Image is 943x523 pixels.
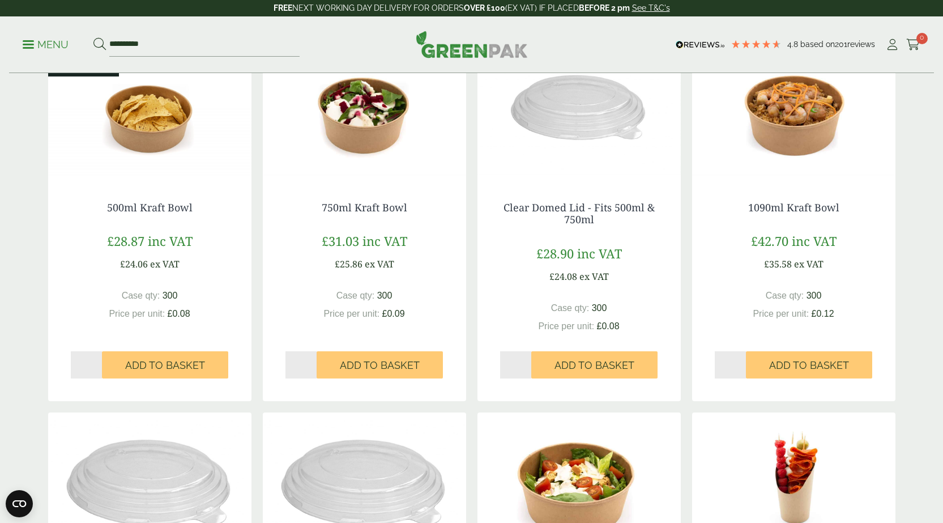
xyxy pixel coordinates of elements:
[340,359,420,372] span: Add to Basket
[787,40,800,49] span: 4.8
[800,40,835,49] span: Based on
[125,359,205,372] span: Add to Basket
[365,258,394,270] span: ex VAT
[464,3,505,12] strong: OVER £100
[48,37,251,179] img: Kraft Bowl 500ml with Nachos
[764,258,792,270] span: £35.58
[579,270,609,283] span: ex VAT
[416,31,528,58] img: GreenPak Supplies
[794,258,823,270] span: ex VAT
[579,3,630,12] strong: BEFORE 2 pm
[592,303,607,313] span: 300
[168,309,190,318] span: £0.08
[477,37,681,179] img: Clear Domed Lid - Fits 750ml-0
[835,40,847,49] span: 201
[322,201,407,214] a: 750ml Kraft Bowl
[102,351,228,379] button: Add to Basket
[109,309,165,318] span: Price per unit:
[554,359,634,372] span: Add to Basket
[748,201,839,214] a: 1090ml Kraft Bowl
[536,245,574,262] span: £28.90
[336,291,375,300] span: Case qty:
[531,351,658,379] button: Add to Basket
[377,291,392,300] span: 300
[807,291,822,300] span: 300
[317,351,443,379] button: Add to Basket
[263,37,466,179] img: Kraft Bowl 750ml with Goats Cheese Salad Open
[122,291,160,300] span: Case qty:
[906,39,920,50] i: Cart
[577,245,622,262] span: inc VAT
[769,359,849,372] span: Add to Basket
[6,490,33,517] button: Open CMP widget
[323,309,379,318] span: Price per unit:
[597,321,620,331] span: £0.08
[906,36,920,53] a: 0
[632,3,670,12] a: See T&C's
[812,309,834,318] span: £0.12
[692,37,895,179] img: Kraft Bowl 1090ml with Prawns and Rice
[766,291,804,300] span: Case qty:
[150,258,180,270] span: ex VAT
[163,291,178,300] span: 300
[23,38,69,49] a: Menu
[731,39,782,49] div: 4.79 Stars
[753,309,809,318] span: Price per unit:
[107,232,144,249] span: £28.87
[847,40,875,49] span: reviews
[23,38,69,52] p: Menu
[746,351,872,379] button: Add to Basket
[274,3,292,12] strong: FREE
[120,258,148,270] span: £24.06
[107,201,193,214] a: 500ml Kraft Bowl
[885,39,899,50] i: My Account
[676,41,725,49] img: REVIEWS.io
[335,258,362,270] span: £25.86
[916,33,928,44] span: 0
[538,321,594,331] span: Price per unit:
[792,232,837,249] span: inc VAT
[148,232,193,249] span: inc VAT
[503,201,655,227] a: Clear Domed Lid - Fits 500ml & 750ml
[382,309,405,318] span: £0.09
[551,303,590,313] span: Case qty:
[549,270,577,283] span: £24.08
[362,232,407,249] span: inc VAT
[751,232,788,249] span: £42.70
[322,232,359,249] span: £31.03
